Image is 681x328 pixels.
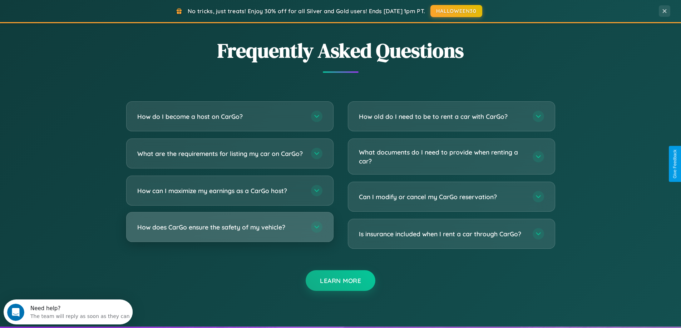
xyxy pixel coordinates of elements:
[188,7,425,15] span: No tricks, just treats! Enjoy 30% off for all Silver and Gold users! Ends [DATE] 1pm PT.
[27,6,126,12] div: Need help?
[137,149,304,158] h3: What are the requirements for listing my car on CarGo?
[672,150,677,178] div: Give Feedback
[126,37,555,64] h2: Frequently Asked Questions
[4,299,133,324] iframe: Intercom live chat discovery launcher
[359,112,525,121] h3: How old do I need to be to rent a car with CarGo?
[137,223,304,232] h3: How does CarGo ensure the safety of my vehicle?
[359,229,525,238] h3: Is insurance included when I rent a car through CarGo?
[137,112,304,121] h3: How do I become a host on CarGo?
[7,304,24,321] iframe: Intercom live chat
[359,148,525,165] h3: What documents do I need to provide when renting a car?
[27,12,126,19] div: The team will reply as soon as they can
[359,192,525,201] h3: Can I modify or cancel my CarGo reservation?
[430,5,482,17] button: HALLOWEEN30
[137,186,304,195] h3: How can I maximize my earnings as a CarGo host?
[3,3,133,22] div: Open Intercom Messenger
[306,270,375,291] button: Learn More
